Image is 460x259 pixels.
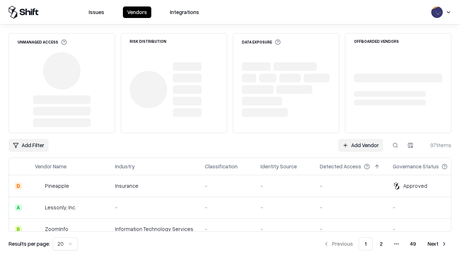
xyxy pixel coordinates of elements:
[18,39,67,45] div: Unmanaged Access
[338,139,383,152] a: Add Vendor
[320,163,361,170] div: Detected Access
[115,182,193,190] div: Insurance
[261,182,308,190] div: -
[319,237,451,250] nav: pagination
[115,225,193,233] div: Information Technology Services
[9,139,49,152] button: Add Filter
[320,182,381,190] div: -
[261,204,308,211] div: -
[123,6,151,18] button: Vendors
[115,204,193,211] div: -
[261,163,297,170] div: Identity Source
[393,204,459,211] div: -
[374,237,388,250] button: 2
[423,141,451,149] div: 971 items
[35,226,42,233] img: ZoomInfo
[320,204,381,211] div: -
[205,163,238,170] div: Classification
[404,237,422,250] button: 49
[45,204,76,211] div: Lessonly, Inc.
[130,39,166,43] div: Risk Distribution
[205,182,249,190] div: -
[45,182,69,190] div: Pineapple
[9,240,50,247] p: Results per page:
[393,163,439,170] div: Governance Status
[423,237,451,250] button: Next
[35,182,42,190] img: Pineapple
[84,6,109,18] button: Issues
[205,225,249,233] div: -
[261,225,308,233] div: -
[15,226,22,233] div: B
[15,182,22,190] div: D
[45,225,68,233] div: ZoomInfo
[205,204,249,211] div: -
[354,39,399,43] div: Offboarded Vendors
[403,182,427,190] div: Approved
[242,39,281,45] div: Data Exposure
[166,6,203,18] button: Integrations
[35,204,42,211] img: Lessonly, Inc.
[393,225,459,233] div: -
[320,225,381,233] div: -
[359,237,373,250] button: 1
[115,163,135,170] div: Industry
[15,204,22,211] div: A
[35,163,66,170] div: Vendor Name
